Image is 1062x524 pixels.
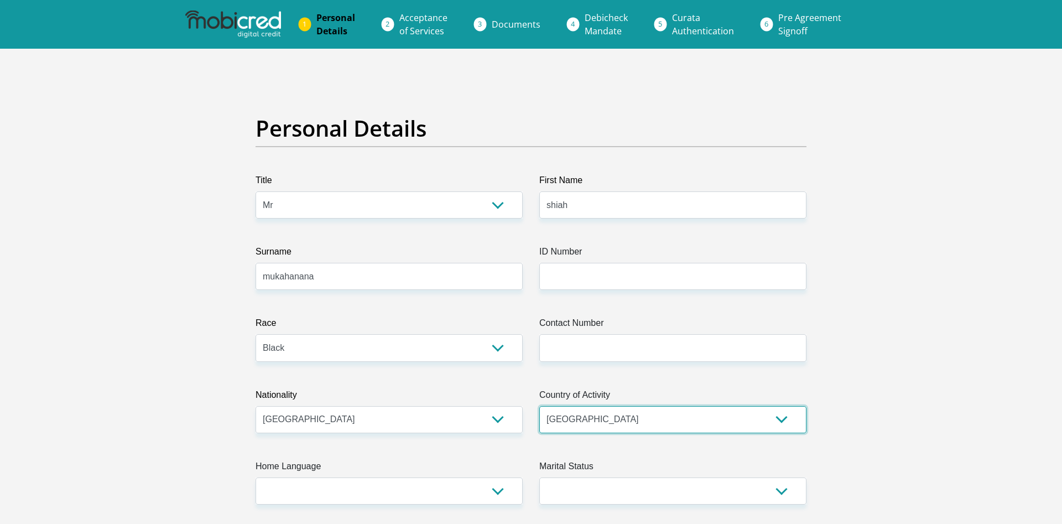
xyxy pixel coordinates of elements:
[672,12,734,37] span: Curata Authentication
[539,334,806,361] input: Contact Number
[256,115,806,142] h2: Personal Details
[399,12,447,37] span: Acceptance of Services
[539,263,806,290] input: ID Number
[769,7,850,42] a: Pre AgreementSignoff
[663,7,743,42] a: CurataAuthentication
[483,13,549,35] a: Documents
[256,460,523,478] label: Home Language
[308,7,364,42] a: PersonalDetails
[256,174,523,191] label: Title
[539,191,806,219] input: First Name
[256,245,523,263] label: Surname
[316,12,355,37] span: Personal Details
[539,460,806,478] label: Marital Status
[539,174,806,191] label: First Name
[585,12,628,37] span: Debicheck Mandate
[492,18,540,30] span: Documents
[539,317,806,334] label: Contact Number
[256,263,523,290] input: Surname
[391,7,456,42] a: Acceptanceof Services
[185,11,280,38] img: mobicred logo
[576,7,637,42] a: DebicheckMandate
[256,388,523,406] label: Nationality
[539,245,806,263] label: ID Number
[539,388,806,406] label: Country of Activity
[256,317,523,334] label: Race
[778,12,841,37] span: Pre Agreement Signoff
